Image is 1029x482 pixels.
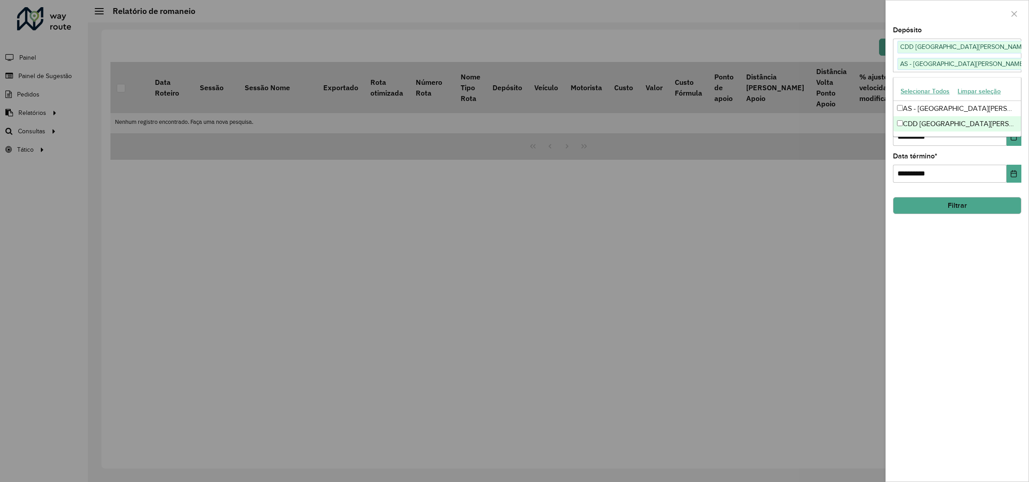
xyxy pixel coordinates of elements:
div: CDD [GEOGRAPHIC_DATA][PERSON_NAME] [893,116,1021,131]
span: AS - [GEOGRAPHIC_DATA][PERSON_NAME] [898,58,1027,69]
button: Limpar seleção [954,84,1005,98]
label: Data término [893,151,937,162]
ng-dropdown-panel: Options list [893,77,1021,137]
button: Choose Date [1007,165,1021,183]
div: AS - [GEOGRAPHIC_DATA][PERSON_NAME] [893,101,1021,116]
label: Depósito [893,25,922,35]
button: Filtrar [893,197,1021,214]
button: Selecionar Todos [897,84,954,98]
